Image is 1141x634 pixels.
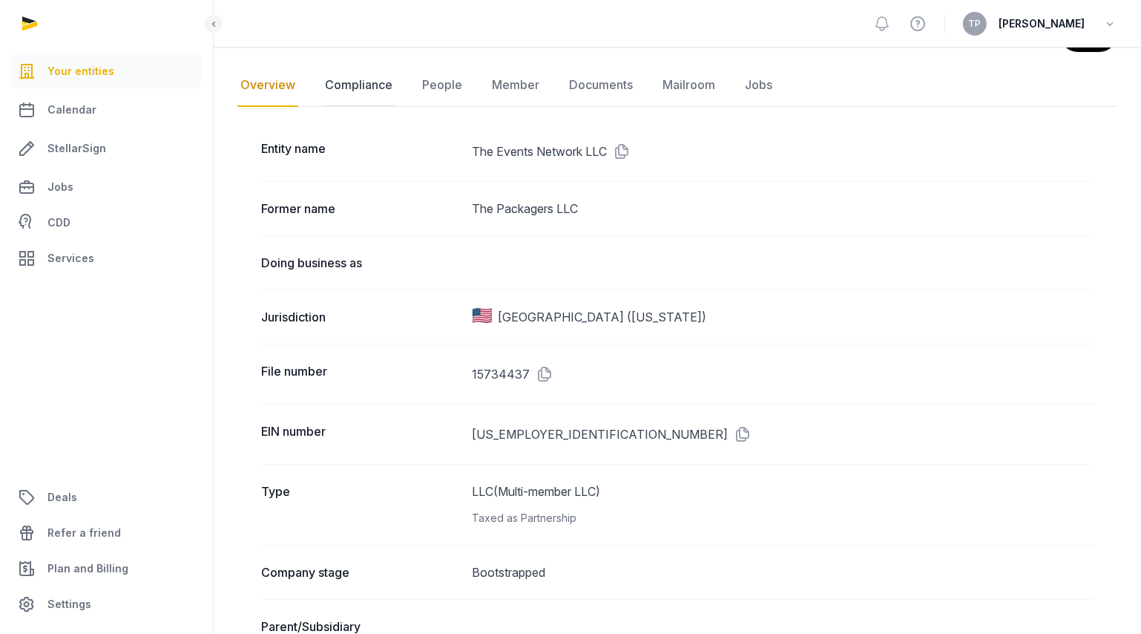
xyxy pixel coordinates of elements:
[47,140,106,157] span: StellarSign
[12,208,201,238] a: CDD
[12,131,201,166] a: StellarSign
[237,64,298,107] a: Overview
[963,12,987,36] button: TP
[12,169,201,205] a: Jobs
[969,19,981,28] span: TP
[47,214,70,232] span: CDD
[12,551,201,586] a: Plan and Billing
[473,509,1094,527] div: Taxed as Partnership
[47,560,128,578] span: Plan and Billing
[566,64,636,107] a: Documents
[473,362,1094,386] dd: 15734437
[47,178,73,196] span: Jobs
[47,595,91,613] span: Settings
[473,200,1094,218] dd: The Packagers LLC
[498,308,706,326] span: [GEOGRAPHIC_DATA] ([US_STATE])
[261,140,461,163] dt: Entity name
[12,92,201,128] a: Calendar
[742,64,775,107] a: Jobs
[261,254,461,272] dt: Doing business as
[12,515,201,551] a: Refer a friend
[999,15,1085,33] span: [PERSON_NAME]
[12,241,201,276] a: Services
[47,249,94,267] span: Services
[47,524,121,542] span: Refer a friend
[473,140,1094,163] dd: The Events Network LLC
[12,480,201,515] a: Deals
[261,483,461,527] dt: Type
[419,64,465,107] a: People
[494,484,601,499] span: (Multi-member LLC)
[261,422,461,446] dt: EIN number
[237,64,1117,107] nav: Tabs
[261,563,461,581] dt: Company stage
[322,64,395,107] a: Compliance
[261,308,461,326] dt: Jurisdiction
[660,64,718,107] a: Mailroom
[473,422,1094,446] dd: [US_EMPLOYER_IDENTIFICATION_NUMBER]
[47,101,96,119] span: Calendar
[489,64,542,107] a: Member
[12,53,201,89] a: Your entities
[473,563,1094,581] dd: Bootstrapped
[47,488,77,506] span: Deals
[473,483,1094,527] dd: LLC
[874,462,1141,634] iframe: Chat Widget
[12,586,201,622] a: Settings
[261,200,461,218] dt: Former name
[47,62,114,80] span: Your entities
[261,362,461,386] dt: File number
